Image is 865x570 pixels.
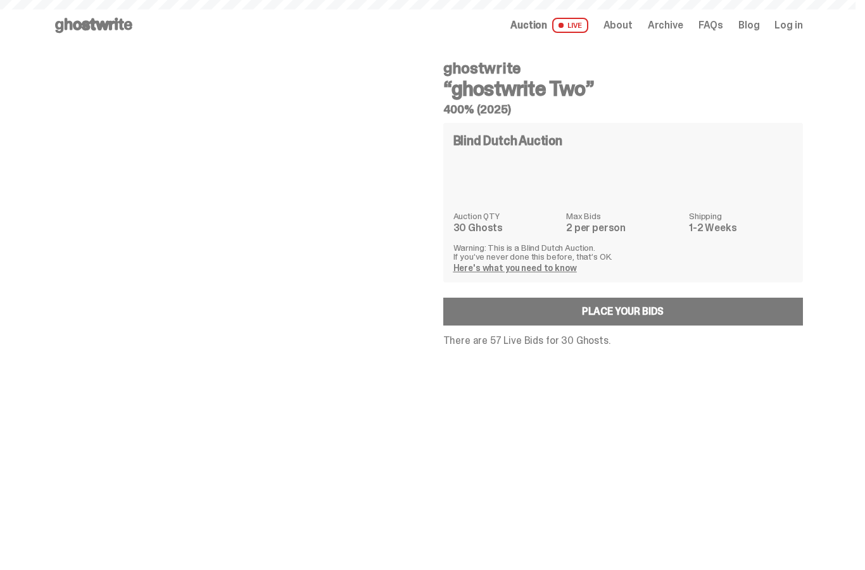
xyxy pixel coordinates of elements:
[603,20,633,30] a: About
[698,20,723,30] a: FAQs
[443,298,803,326] a: Place your Bids
[453,223,559,233] dd: 30 Ghosts
[443,104,803,115] h5: 400% (2025)
[443,336,803,346] p: There are 57 Live Bids for 30 Ghosts.
[552,18,588,33] span: LIVE
[453,134,562,147] h4: Blind Dutch Auction
[566,212,681,220] dt: Max Bids
[453,212,559,220] dt: Auction QTY
[510,18,588,33] a: Auction LIVE
[648,20,683,30] a: Archive
[774,20,802,30] a: Log in
[510,20,547,30] span: Auction
[566,223,681,233] dd: 2 per person
[689,223,792,233] dd: 1-2 Weeks
[453,243,793,261] p: Warning: This is a Blind Dutch Auction. If you’ve never done this before, that’s OK.
[738,20,759,30] a: Blog
[443,79,803,99] h3: “ghostwrite Two”
[453,262,577,274] a: Here's what you need to know
[443,61,803,76] h4: ghostwrite
[689,212,792,220] dt: Shipping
